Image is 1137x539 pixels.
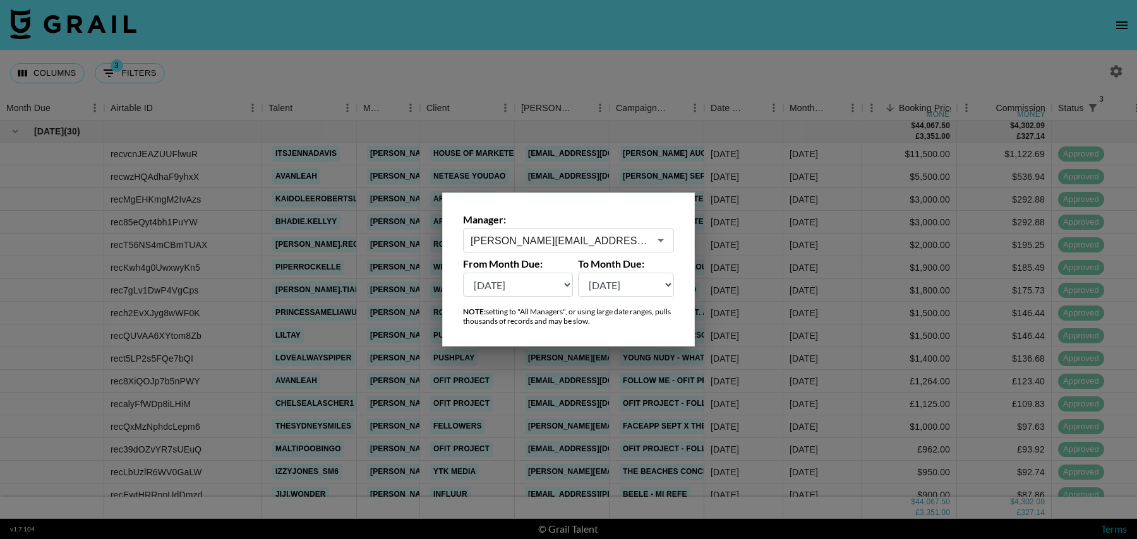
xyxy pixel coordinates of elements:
[463,213,674,226] label: Manager:
[652,232,670,249] button: Open
[578,258,675,270] label: To Month Due:
[463,307,674,326] div: setting to "All Managers", or using large date ranges, pulls thousands of records and may be slow.
[463,258,573,270] label: From Month Due:
[463,307,486,316] strong: NOTE:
